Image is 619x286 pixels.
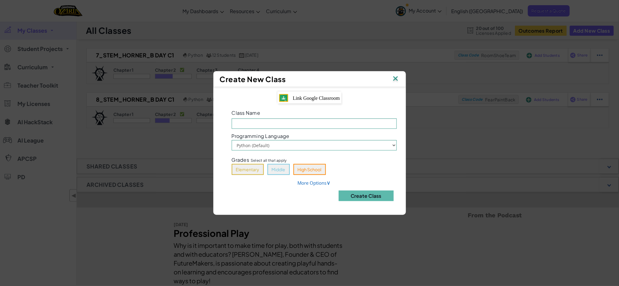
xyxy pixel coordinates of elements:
[220,74,286,84] span: Create New Class
[293,164,326,175] button: High School
[327,179,331,186] span: ∨
[267,164,290,175] button: Middle
[279,94,288,102] img: IconGoogleClassroom.svg
[232,157,249,163] span: Grades
[232,164,264,175] button: Elementary
[232,133,289,139] span: Programming Language
[298,180,331,186] a: More Options
[293,96,340,101] span: Link Google Classroom
[339,190,394,201] button: Create Class
[251,157,287,163] span: Select all that apply
[392,74,400,84] img: IconClose.svg
[232,110,260,116] span: Class Name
